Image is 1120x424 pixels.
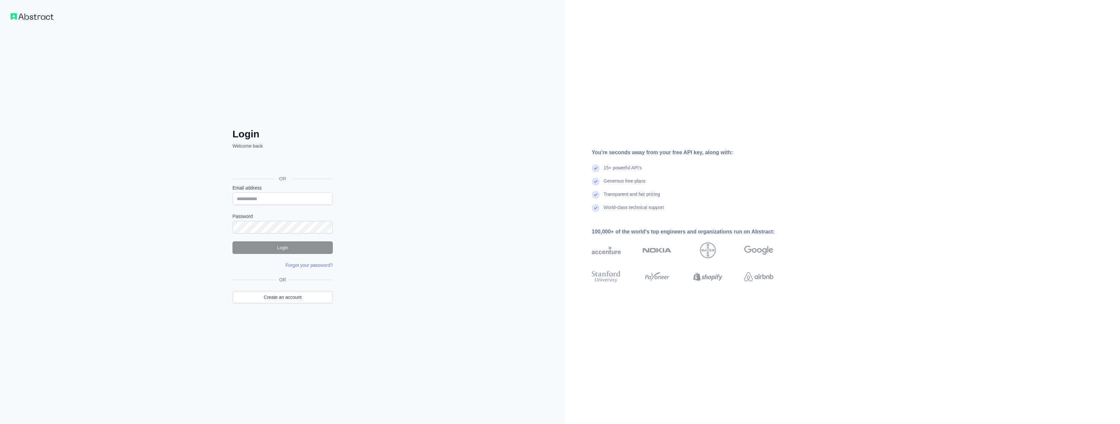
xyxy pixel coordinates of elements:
[232,128,333,140] h2: Login
[604,204,664,217] div: World-class technical support
[274,175,292,182] span: OR
[592,178,600,186] img: check mark
[700,242,716,258] img: bayer
[604,191,660,204] div: Transparent and fair pricing
[744,242,773,258] img: google
[592,164,600,172] img: check mark
[604,178,646,191] div: Generous free plans
[693,269,722,284] img: shopify
[592,149,794,157] div: You're seconds away from your free API key, along with:
[592,269,621,284] img: stanford university
[11,13,53,20] img: Workflow
[643,242,672,258] img: nokia
[643,269,672,284] img: payoneer
[229,157,335,171] iframe: Sign in with Google Button
[286,263,333,268] a: Forgot your password?
[604,164,642,178] div: 15+ powerful API's
[592,191,600,199] img: check mark
[744,269,773,284] img: airbnb
[232,185,333,191] label: Email address
[592,242,621,258] img: accenture
[232,213,333,220] label: Password
[232,291,333,303] a: Create an account
[232,241,333,254] button: Login
[592,204,600,212] img: check mark
[592,228,794,236] div: 100,000+ of the world's top engineers and organizations run on Abstract:
[232,143,333,149] p: Welcome back
[277,276,289,283] span: OR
